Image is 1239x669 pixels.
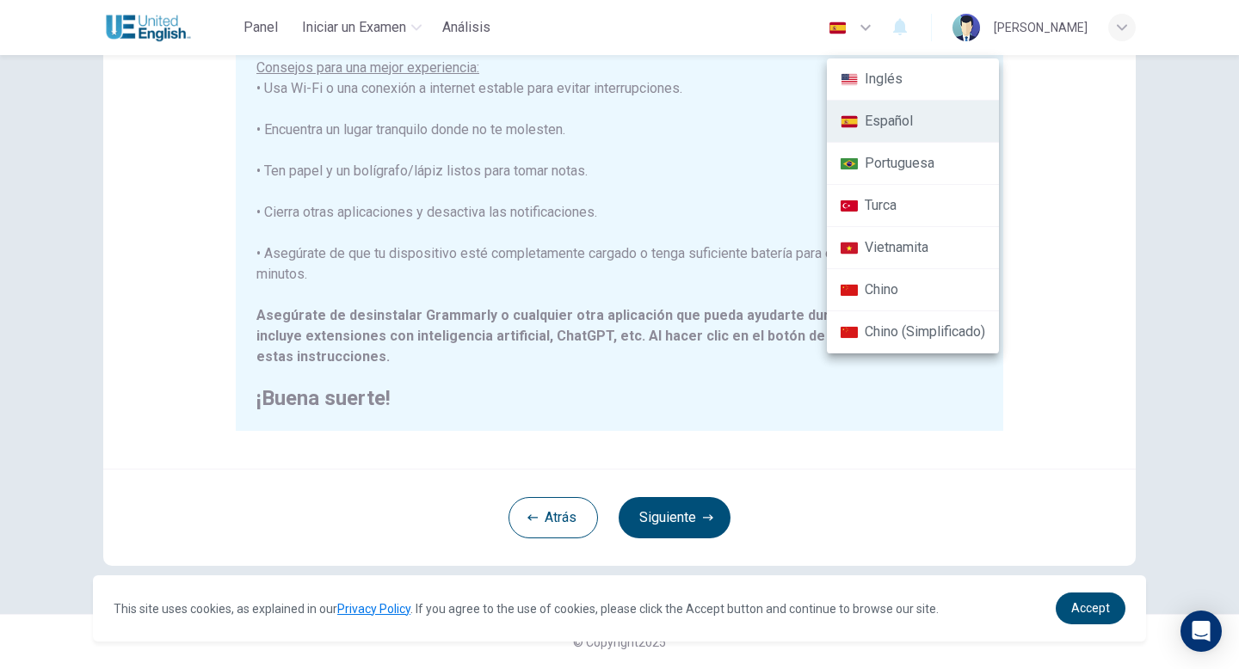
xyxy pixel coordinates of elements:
a: Privacy Policy [337,602,410,616]
li: Inglés [827,58,999,101]
img: es [841,115,858,128]
img: zh-CN [841,326,858,339]
img: pt [841,157,858,170]
img: vi [841,242,858,255]
li: Portuguesa [827,143,999,185]
span: Accept [1071,601,1110,615]
li: Chino (Simplificado) [827,311,999,353]
span: This site uses cookies, as explained in our . If you agree to the use of cookies, please click th... [114,602,939,616]
div: Open Intercom Messenger [1180,611,1222,652]
a: dismiss cookie message [1056,592,1125,624]
li: Español [827,101,999,143]
li: Chino [827,269,999,311]
img: en [841,73,858,86]
div: cookieconsent [93,575,1146,641]
li: Vietnamita [827,227,999,269]
img: zh [841,284,858,297]
img: tr [841,199,858,212]
li: Turca [827,185,999,227]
